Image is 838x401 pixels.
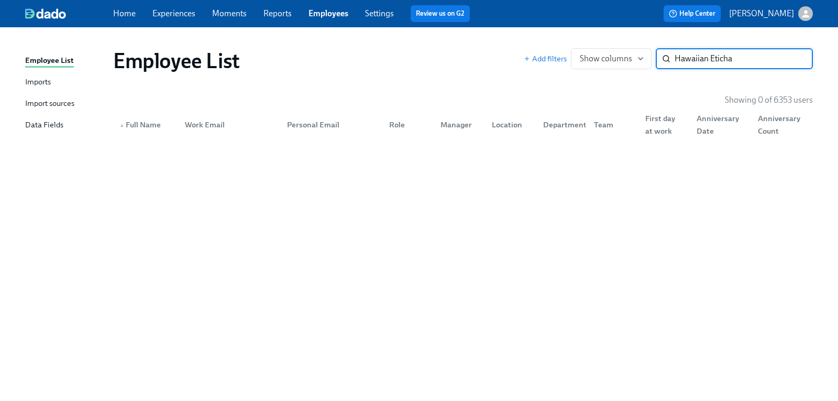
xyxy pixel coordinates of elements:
[586,114,637,135] div: Team
[754,112,811,137] div: Anniversary Count
[580,53,643,64] span: Show columns
[488,118,535,131] div: Location
[416,8,465,19] a: Review us on G2
[25,76,51,89] div: Imports
[385,118,432,131] div: Role
[725,94,813,106] p: Showing 0 of 6353 users
[436,118,483,131] div: Manager
[119,123,125,128] span: ▲
[729,6,813,21] button: [PERSON_NAME]
[25,119,105,132] a: Data Fields
[263,8,292,18] a: Reports
[675,48,813,69] input: Search by name
[692,112,749,137] div: Anniversary Date
[535,114,586,135] div: Department
[641,112,688,137] div: First day at work
[25,8,113,19] a: dado
[669,8,715,19] span: Help Center
[308,8,348,18] a: Employees
[279,114,381,135] div: Personal Email
[590,118,637,131] div: Team
[25,55,105,68] a: Employee List
[483,114,535,135] div: Location
[25,76,105,89] a: Imports
[283,118,381,131] div: Personal Email
[688,114,749,135] div: Anniversary Date
[664,5,721,22] button: Help Center
[524,53,567,64] button: Add filters
[177,114,279,135] div: Work Email
[115,118,177,131] div: Full Name
[365,8,394,18] a: Settings
[25,55,74,68] div: Employee List
[181,118,279,131] div: Work Email
[212,8,247,18] a: Moments
[25,8,66,19] img: dado
[25,119,63,132] div: Data Fields
[411,5,470,22] button: Review us on G2
[152,8,195,18] a: Experiences
[729,8,794,19] p: [PERSON_NAME]
[539,118,591,131] div: Department
[25,97,74,111] div: Import sources
[571,48,652,69] button: Show columns
[115,114,177,135] div: ▲Full Name
[381,114,432,135] div: Role
[432,114,483,135] div: Manager
[637,114,688,135] div: First day at work
[113,48,240,73] h1: Employee List
[25,97,105,111] a: Import sources
[749,114,811,135] div: Anniversary Count
[113,8,136,18] a: Home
